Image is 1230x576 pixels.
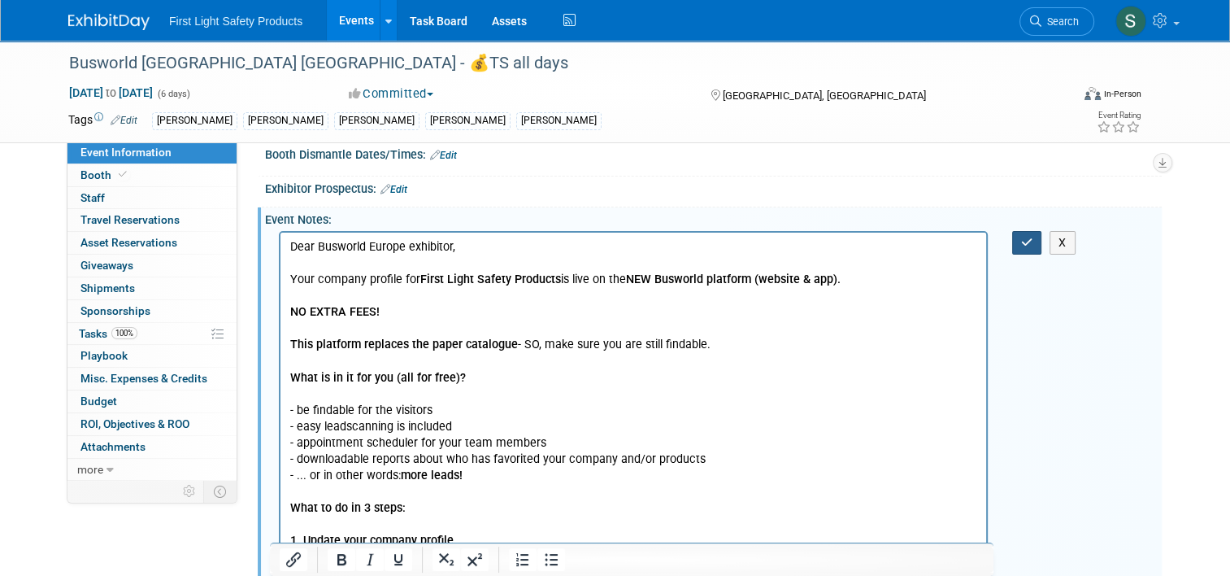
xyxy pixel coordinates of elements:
[1115,6,1146,37] img: Steph Willemsen
[723,89,926,102] span: [GEOGRAPHIC_DATA], [GEOGRAPHIC_DATA]
[80,281,135,295] span: Shipments
[80,213,180,226] span: Travel Reservations
[111,327,137,339] span: 100%
[983,85,1141,109] div: Event Format
[1050,231,1076,255] button: X
[204,481,237,502] td: Toggle Event Tabs
[68,85,154,100] span: [DATE] [DATE]
[67,413,237,435] a: ROI, Objectives & ROO
[356,548,384,571] button: Italic
[67,232,237,254] a: Asset Reservations
[103,86,119,99] span: to
[385,548,412,571] button: Underline
[67,323,237,345] a: Tasks100%
[77,463,103,476] span: more
[111,115,137,126] a: Edit
[80,259,133,272] span: Giveaways
[380,184,407,195] a: Edit
[169,15,302,28] span: First Light Safety Products
[1103,88,1141,100] div: In-Person
[80,417,189,430] span: ROI, Objectives & ROO
[1084,87,1101,100] img: Format-Inperson.png
[516,112,602,129] div: [PERSON_NAME]
[67,368,237,390] a: Misc. Expenses & Credits
[67,391,237,412] a: Budget
[1041,15,1079,28] span: Search
[68,14,150,30] img: ExhibitDay
[432,548,460,571] button: Subscript
[79,327,137,340] span: Tasks
[67,187,237,209] a: Staff
[68,111,137,130] td: Tags
[67,345,237,367] a: Playbook
[156,89,190,99] span: (6 days)
[67,277,237,299] a: Shipments
[80,168,130,181] span: Booth
[280,548,307,571] button: Insert/edit link
[80,236,177,249] span: Asset Reservations
[67,209,237,231] a: Travel Reservations
[67,300,237,322] a: Sponsorships
[1019,7,1094,36] a: Search
[80,146,172,159] span: Event Information
[343,85,440,103] button: Committed
[537,548,565,571] button: Bullet list
[67,164,237,186] a: Booth
[328,548,355,571] button: Bold
[334,112,419,129] div: [PERSON_NAME]
[80,191,105,204] span: Staff
[67,459,237,481] a: more
[80,395,117,408] span: Budget
[265,177,1162,198] div: Exhibitor Prospectus:
[80,304,150,317] span: Sponsorships
[243,112,328,129] div: [PERSON_NAME]
[63,49,1050,78] div: Busworld [GEOGRAPHIC_DATA] [GEOGRAPHIC_DATA] - 💰TS all days
[265,207,1162,228] div: Event Notes:
[176,481,204,502] td: Personalize Event Tab Strip
[67,255,237,277] a: Giveaways
[67,142,237,164] a: Event Information
[67,436,237,458] a: Attachments
[461,548,489,571] button: Superscript
[265,142,1162,164] div: Booth Dismantle Dates/Times:
[119,170,127,179] i: Booth reservation complete
[509,548,537,571] button: Numbered list
[152,112,237,129] div: [PERSON_NAME]
[80,349,128,362] span: Playbook
[1097,111,1141,120] div: Event Rating
[425,112,511,129] div: [PERSON_NAME]
[80,372,207,385] span: Misc. Expenses & Credits
[80,440,146,453] span: Attachments
[430,150,457,161] a: Edit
